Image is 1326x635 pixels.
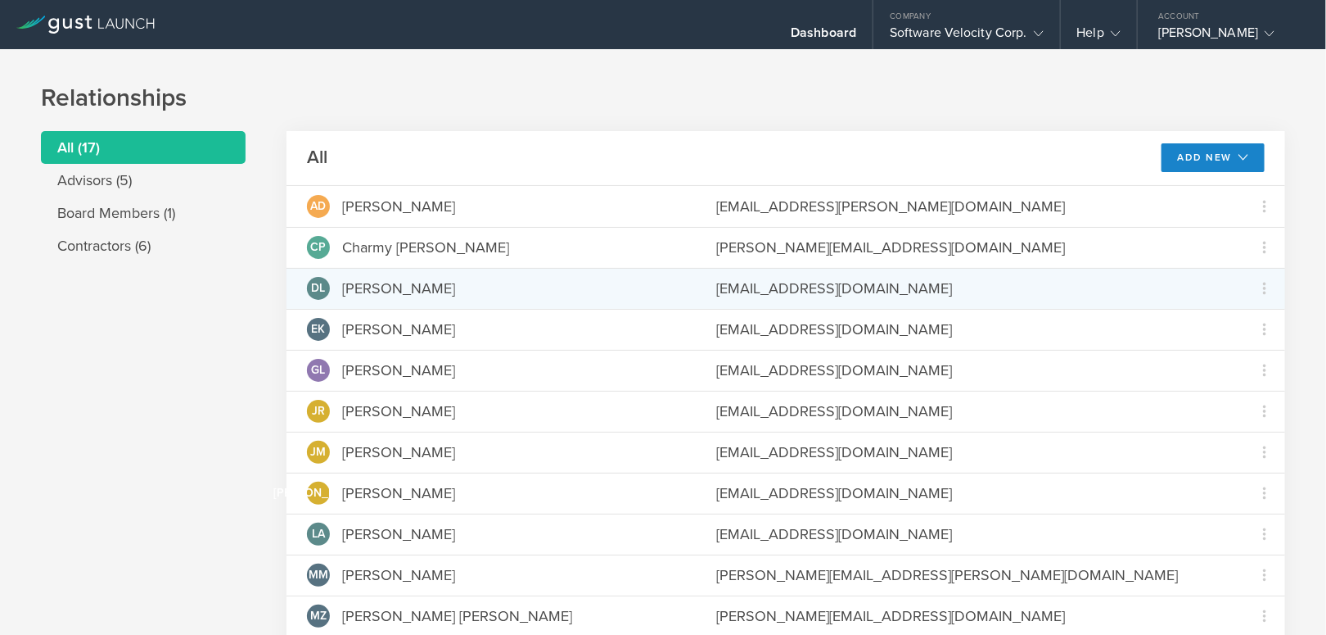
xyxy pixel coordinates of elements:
[716,483,1224,504] div: [EMAIL_ADDRESS][DOMAIN_NAME]
[309,569,328,581] span: MM
[716,442,1224,463] div: [EMAIL_ADDRESS][DOMAIN_NAME]
[342,237,509,258] div: Charmy [PERSON_NAME]
[41,131,246,164] li: All (17)
[307,146,327,170] h2: All
[312,324,326,335] span: EK
[342,360,455,381] div: [PERSON_NAME]
[716,401,1224,422] div: [EMAIL_ADDRESS][DOMAIN_NAME]
[312,406,325,417] span: JR
[1244,556,1326,635] iframe: Chat Widget
[342,606,572,627] div: [PERSON_NAME] [PERSON_NAME]
[273,488,363,499] span: [PERSON_NAME]
[41,82,1285,115] h1: Relationships
[1077,25,1121,49] div: Help
[41,197,246,229] li: Board Members (1)
[716,606,1224,627] div: [PERSON_NAME][EMAIL_ADDRESS][DOMAIN_NAME]
[311,242,327,253] span: CP
[890,25,1043,49] div: Software Velocity Corp.
[311,447,327,458] span: JM
[342,196,455,217] div: [PERSON_NAME]
[41,229,246,262] li: Contractors (6)
[312,365,326,376] span: GL
[342,401,455,422] div: [PERSON_NAME]
[342,524,455,545] div: [PERSON_NAME]
[716,319,1224,340] div: [EMAIL_ADDRESS][DOMAIN_NAME]
[716,278,1224,299] div: [EMAIL_ADDRESS][DOMAIN_NAME]
[342,442,455,463] div: [PERSON_NAME]
[342,319,455,340] div: [PERSON_NAME]
[716,360,1224,381] div: [EMAIL_ADDRESS][DOMAIN_NAME]
[342,483,455,504] div: [PERSON_NAME]
[716,565,1224,586] div: [PERSON_NAME][EMAIL_ADDRESS][PERSON_NAME][DOMAIN_NAME]
[1158,25,1297,49] div: [PERSON_NAME]
[791,25,856,49] div: Dashboard
[716,196,1224,217] div: [EMAIL_ADDRESS][PERSON_NAME][DOMAIN_NAME]
[716,524,1224,545] div: [EMAIL_ADDRESS][DOMAIN_NAME]
[310,610,327,622] span: MZ
[311,201,327,212] span: AD
[312,283,326,294] span: DL
[312,528,325,540] span: LA
[342,278,455,299] div: [PERSON_NAME]
[342,565,455,586] div: [PERSON_NAME]
[716,237,1224,258] div: [PERSON_NAME][EMAIL_ADDRESS][DOMAIN_NAME]
[1161,143,1265,172] button: Add New
[41,164,246,197] li: Advisors (5)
